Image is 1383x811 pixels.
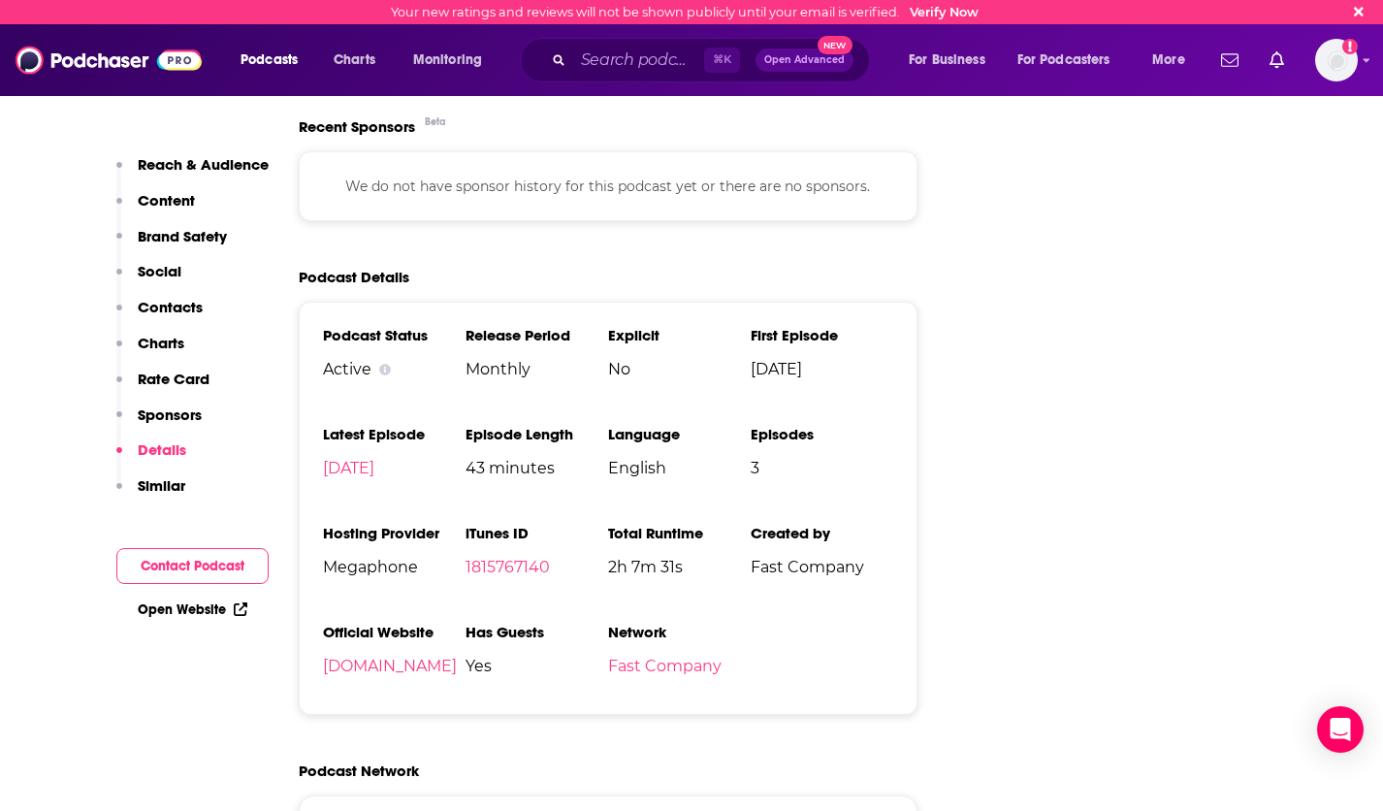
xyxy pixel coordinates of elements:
div: Your new ratings and reviews will not be shown publicly until your email is verified. [391,5,979,19]
a: Charts [321,45,387,76]
button: Sponsors [116,405,202,441]
h2: Podcast Details [299,268,409,286]
span: ⌘ K [704,48,740,73]
p: Details [138,440,186,459]
p: Rate Card [138,370,209,388]
button: Reach & Audience [116,155,269,191]
button: open menu [1139,45,1209,76]
span: 3 [751,459,893,477]
h2: Podcast Network [299,762,419,780]
a: [DATE] [323,459,374,477]
button: Show profile menu [1315,39,1358,81]
button: Social [116,262,181,298]
span: Fast Company [751,558,893,576]
p: Content [138,191,195,210]
h3: iTunes ID [466,524,608,542]
span: 43 minutes [466,459,608,477]
span: For Podcasters [1017,47,1110,74]
span: English [608,459,751,477]
span: Charts [334,47,375,74]
button: Contact Podcast [116,548,269,584]
p: Sponsors [138,405,202,424]
span: Logged in as atenbroek [1315,39,1358,81]
button: open menu [227,45,323,76]
h3: Latest Episode [323,425,466,443]
button: Brand Safety [116,227,227,263]
h3: Created by [751,524,893,542]
h3: Explicit [608,326,751,344]
div: Search podcasts, credits, & more... [538,38,888,82]
p: We do not have sponsor history for this podcast yet or there are no sponsors. [323,176,893,197]
a: [DOMAIN_NAME] [323,657,457,675]
h3: Has Guests [466,623,608,641]
h3: Episode Length [466,425,608,443]
p: Brand Safety [138,227,227,245]
span: Recent Sponsors [299,117,415,136]
button: Charts [116,334,184,370]
h3: Podcast Status [323,326,466,344]
h3: Language [608,425,751,443]
span: For Business [909,47,985,74]
button: open menu [1005,45,1139,76]
h3: Network [608,623,751,641]
span: Yes [466,657,608,675]
span: More [1152,47,1185,74]
svg: Email not verified [1342,39,1358,54]
span: Monthly [466,360,608,378]
img: User Profile [1315,39,1358,81]
img: Podchaser - Follow, Share and Rate Podcasts [16,42,202,79]
p: Contacts [138,298,203,316]
span: New [818,36,852,54]
span: Megaphone [323,558,466,576]
button: Contacts [116,298,203,334]
span: 2h 7m 31s [608,558,751,576]
span: Open Advanced [764,55,845,65]
h3: Episodes [751,425,893,443]
span: [DATE] [751,360,893,378]
a: Verify Now [910,5,979,19]
h3: Official Website [323,623,466,641]
button: open menu [400,45,507,76]
input: Search podcasts, credits, & more... [573,45,704,76]
a: Show notifications dropdown [1262,44,1292,77]
a: Fast Company [608,657,722,675]
a: Open Website [138,601,247,618]
p: Similar [138,476,185,495]
h3: Release Period [466,326,608,344]
h3: Total Runtime [608,524,751,542]
button: Content [116,191,195,227]
h3: Hosting Provider [323,524,466,542]
button: Details [116,440,186,476]
h3: First Episode [751,326,893,344]
div: Open Intercom Messenger [1317,706,1364,753]
a: Show notifications dropdown [1213,44,1246,77]
button: Open AdvancedNew [756,49,853,72]
button: Similar [116,476,185,512]
p: Social [138,262,181,280]
p: Reach & Audience [138,155,269,174]
button: Rate Card [116,370,209,405]
div: Active [323,360,466,378]
button: open menu [895,45,1010,76]
a: 1815767140 [466,558,550,576]
div: Beta [425,115,446,128]
p: Charts [138,334,184,352]
span: Podcasts [241,47,298,74]
span: Monitoring [413,47,482,74]
span: No [608,360,751,378]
